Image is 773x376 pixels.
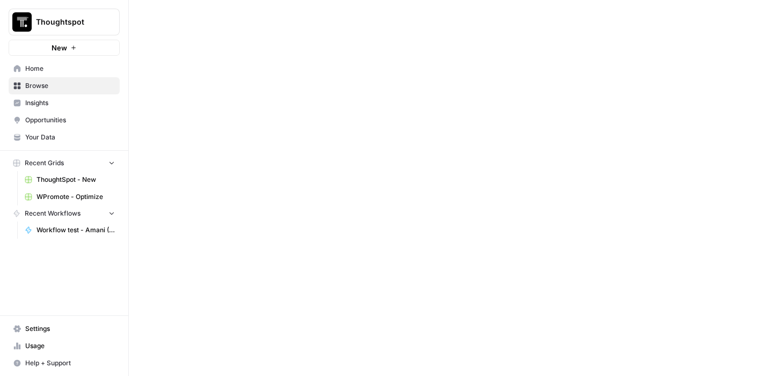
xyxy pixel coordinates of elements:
button: Help + Support [9,355,120,372]
a: Settings [9,320,120,337]
button: Workspace: Thoughtspot [9,9,120,35]
button: New [9,40,120,56]
span: Settings [25,324,115,334]
a: ThoughtSpot - New [20,171,120,188]
button: Recent Grids [9,155,120,171]
a: Insights [9,94,120,112]
span: WPromote - Optimize [37,192,115,202]
span: Help + Support [25,358,115,368]
a: Usage [9,337,120,355]
a: Browse [9,77,120,94]
span: Browse [25,81,115,91]
span: Opportunities [25,115,115,125]
span: Home [25,64,115,73]
span: Recent Workflows [25,209,81,218]
span: Your Data [25,132,115,142]
span: Workflow test - Amani (Intelligent Insights) [37,225,115,235]
a: WPromote - Optimize [20,188,120,205]
span: Recent Grids [25,158,64,168]
span: New [52,42,67,53]
a: Your Data [9,129,120,146]
span: ThoughtSpot - New [37,175,115,185]
a: Opportunities [9,112,120,129]
a: Home [9,60,120,77]
a: Workflow test - Amani (Intelligent Insights) [20,222,120,239]
span: Usage [25,341,115,351]
img: Thoughtspot Logo [12,12,32,32]
span: Thoughtspot [36,17,101,27]
span: Insights [25,98,115,108]
button: Recent Workflows [9,205,120,222]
